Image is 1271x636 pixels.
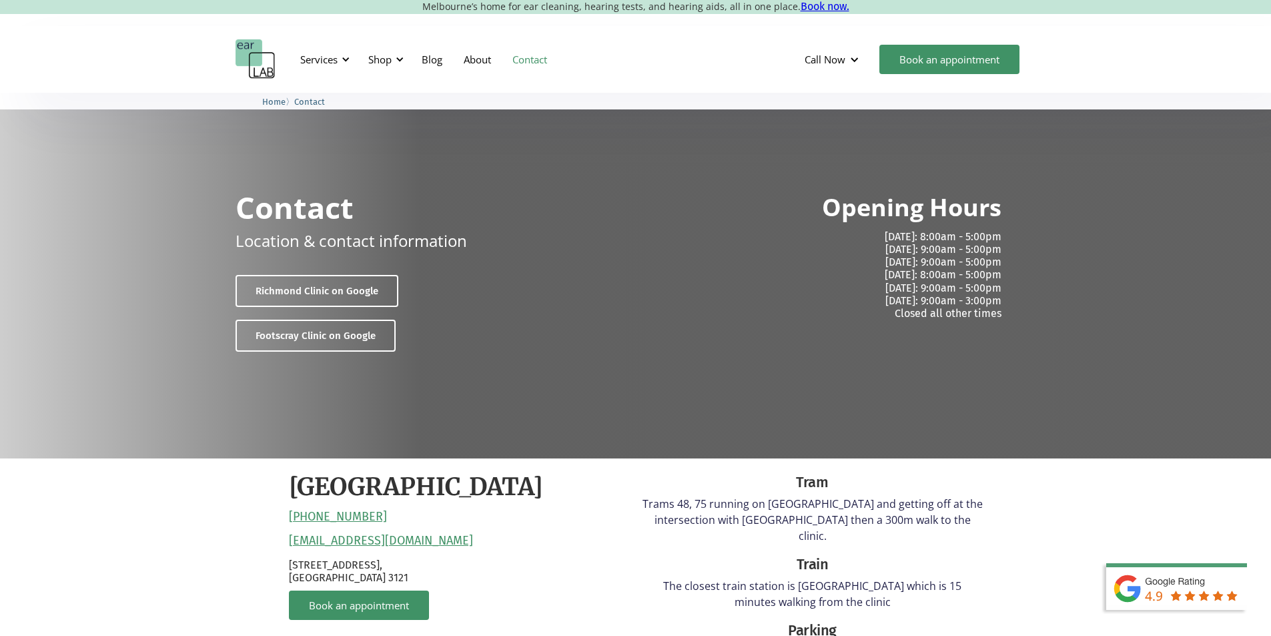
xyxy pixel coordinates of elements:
[368,53,392,66] div: Shop
[794,39,873,79] div: Call Now
[643,496,983,544] p: Trams 48, 75 running on [GEOGRAPHIC_DATA] and getting off at the intersection with [GEOGRAPHIC_DA...
[262,97,286,107] span: Home
[294,97,325,107] span: Contact
[236,275,398,307] a: Richmond Clinic on Google
[289,591,429,620] a: Book an appointment
[879,45,1019,74] a: Book an appointment
[822,192,1001,224] h2: Opening Hours
[289,510,387,525] a: [PHONE_NUMBER]
[643,578,983,610] p: The closest train station is [GEOGRAPHIC_DATA] which is 15 minutes walking from the clinic
[289,559,629,584] p: [STREET_ADDRESS], [GEOGRAPHIC_DATA] 3121
[360,39,408,79] div: Shop
[411,40,453,79] a: Blog
[262,95,286,107] a: Home
[643,554,983,575] div: Train
[453,40,502,79] a: About
[236,39,276,79] a: home
[300,53,338,66] div: Services
[236,192,354,222] h1: Contact
[292,39,354,79] div: Services
[289,472,543,503] h2: [GEOGRAPHIC_DATA]
[294,95,325,107] a: Contact
[262,95,294,109] li: 〉
[805,53,845,66] div: Call Now
[647,230,1001,320] p: [DATE]: 8:00am - 5:00pm [DATE]: 9:00am - 5:00pm [DATE]: 9:00am - 5:00pm [DATE]: 8:00am - 5:00pm [...
[502,40,558,79] a: Contact
[643,472,983,493] div: Tram
[236,229,467,252] p: Location & contact information
[289,534,473,549] a: [EMAIL_ADDRESS][DOMAIN_NAME]
[236,320,396,352] a: Footscray Clinic on Google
